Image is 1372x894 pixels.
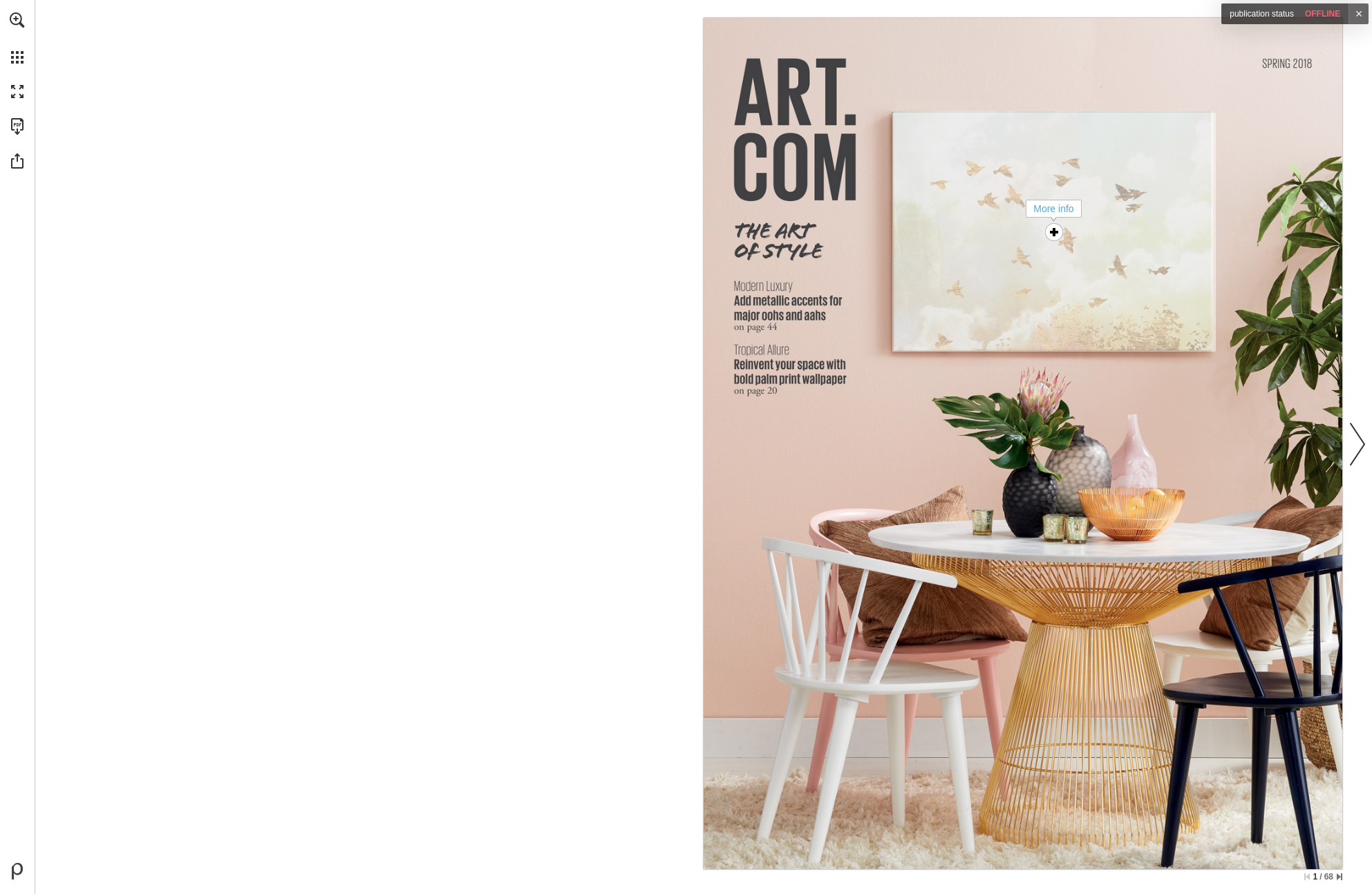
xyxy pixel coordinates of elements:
[1317,871,1324,882] span: /
[1304,873,1310,880] a: Skip to the first page
[1026,200,1081,218] span: More info
[892,113,1216,352] a: Zen - More info
[1221,3,1348,24] div: offline
[1348,3,1369,24] a: ✕
[1313,871,1318,882] span: 1
[1313,871,1333,881] span: Current page position is 1 of 68
[65,18,1342,869] section: Publication Content - Ventura - Secondary generator
[1324,871,1333,882] span: 68
[1230,9,1294,19] span: Publication Status
[1337,873,1342,880] a: Skip to the last page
